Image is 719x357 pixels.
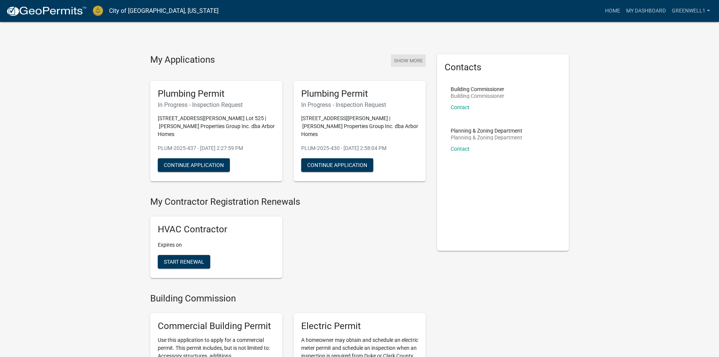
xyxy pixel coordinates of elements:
p: Planning & Zoning Department [451,128,522,133]
p: [STREET_ADDRESS][PERSON_NAME] Lot 525 | [PERSON_NAME] Properties Group Inc. dba Arbor Homes [158,114,275,138]
p: PLUM-2025-437 - [DATE] 2:27:59 PM [158,144,275,152]
h5: HVAC Contractor [158,224,275,235]
a: My Dashboard [623,4,669,18]
h6: In Progress - Inspection Request [158,101,275,108]
a: Contact [451,146,470,152]
a: City of [GEOGRAPHIC_DATA], [US_STATE] [109,5,219,17]
button: Continue Application [158,158,230,172]
a: Contact [451,104,470,110]
p: [STREET_ADDRESS][PERSON_NAME] | [PERSON_NAME] Properties Group Inc. dba Arbor Homes [301,114,418,138]
p: Building Commissioner [451,87,504,92]
p: Building Commissioner [451,93,504,99]
h4: My Applications [150,54,215,66]
p: Planning & Zoning Department [451,135,522,140]
h6: In Progress - Inspection Request [301,101,418,108]
span: Start Renewal [164,259,204,265]
h4: My Contractor Registration Renewals [150,196,426,207]
wm-registration-list-section: My Contractor Registration Renewals [150,196,426,284]
h5: Electric Permit [301,321,418,332]
img: City of Jeffersonville, Indiana [93,6,103,16]
button: Show More [391,54,426,67]
h5: Contacts [445,62,562,73]
h5: Plumbing Permit [301,88,418,99]
p: PLUM-2025-430 - [DATE] 2:58:04 PM [301,144,418,152]
a: Home [602,4,623,18]
a: Greenwell1 [669,4,713,18]
button: Start Renewal [158,255,210,269]
h4: Building Commission [150,293,426,304]
h5: Plumbing Permit [158,88,275,99]
h5: Commercial Building Permit [158,321,275,332]
button: Continue Application [301,158,373,172]
p: Expires on [158,241,275,249]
